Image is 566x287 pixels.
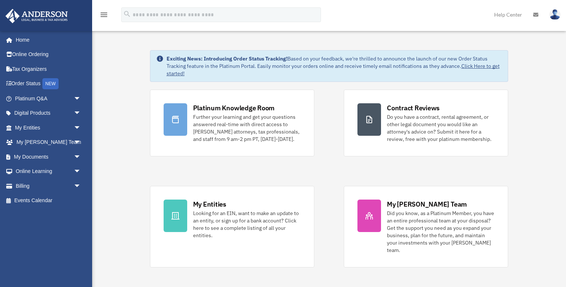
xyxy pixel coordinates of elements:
a: Order StatusNEW [5,76,92,91]
a: Tax Organizers [5,62,92,76]
a: Home [5,32,88,47]
a: Click Here to get started! [167,63,500,77]
span: arrow_drop_down [74,179,88,194]
strong: Exciting News: Introducing Order Status Tracking! [167,55,287,62]
span: arrow_drop_down [74,164,88,179]
a: My Documentsarrow_drop_down [5,149,92,164]
span: arrow_drop_down [74,106,88,121]
a: Digital Productsarrow_drop_down [5,106,92,121]
a: My Entities Looking for an EIN, want to make an update to an entity, or sign up for a bank accoun... [150,186,314,267]
a: Platinum Knowledge Room Further your learning and get your questions answered real-time with dire... [150,90,314,156]
span: arrow_drop_down [74,120,88,135]
div: NEW [42,78,59,89]
i: search [123,10,131,18]
span: arrow_drop_down [74,91,88,106]
a: My [PERSON_NAME] Team Did you know, as a Platinum Member, you have an entire professional team at... [344,186,508,267]
div: My Entities [193,200,226,209]
div: My [PERSON_NAME] Team [387,200,467,209]
img: Anderson Advisors Platinum Portal [3,9,70,23]
a: Online Ordering [5,47,92,62]
a: menu [99,13,108,19]
span: arrow_drop_down [74,135,88,150]
div: Looking for an EIN, want to make an update to an entity, or sign up for a bank account? Click her... [193,210,301,239]
i: menu [99,10,108,19]
a: Online Learningarrow_drop_down [5,164,92,179]
span: arrow_drop_down [74,149,88,165]
a: Platinum Q&Aarrow_drop_down [5,91,92,106]
a: My [PERSON_NAME] Teamarrow_drop_down [5,135,92,150]
div: Based on your feedback, we're thrilled to announce the launch of our new Order Status Tracking fe... [167,55,502,77]
div: Platinum Knowledge Room [193,103,275,113]
div: Did you know, as a Platinum Member, you have an entire professional team at your disposal? Get th... [387,210,495,254]
a: My Entitiesarrow_drop_down [5,120,92,135]
div: Do you have a contract, rental agreement, or other legal document you would like an attorney's ad... [387,113,495,143]
a: Events Calendar [5,193,92,208]
div: Contract Reviews [387,103,440,113]
a: Billingarrow_drop_down [5,179,92,193]
div: Further your learning and get your questions answered real-time with direct access to [PERSON_NAM... [193,113,301,143]
img: User Pic [549,9,560,20]
a: Contract Reviews Do you have a contract, rental agreement, or other legal document you would like... [344,90,508,156]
